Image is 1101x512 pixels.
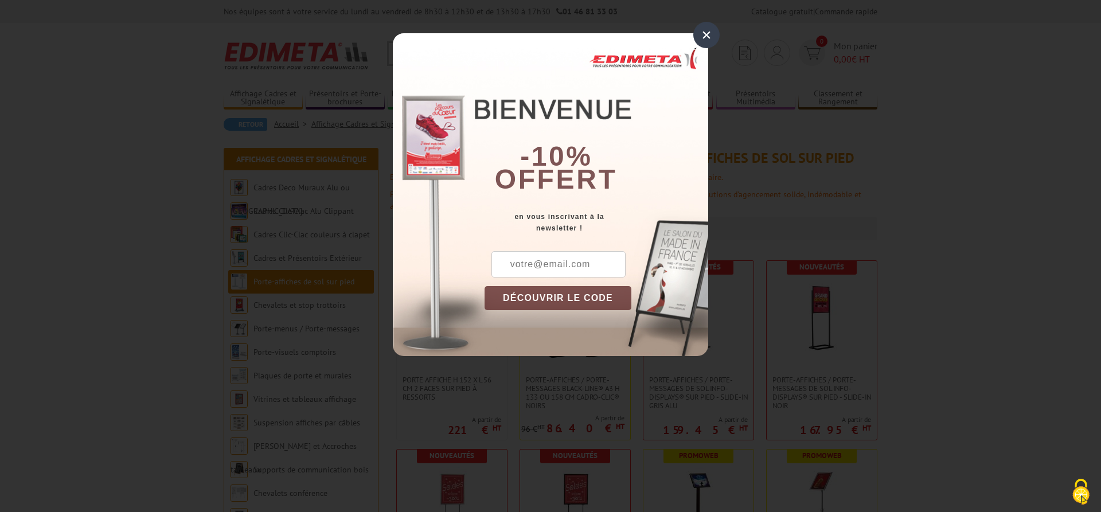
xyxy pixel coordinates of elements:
button: Cookies (fenêtre modale) [1061,473,1101,512]
input: votre@email.com [491,251,626,278]
img: Cookies (fenêtre modale) [1067,478,1095,506]
div: en vous inscrivant à la newsletter ! [485,211,708,234]
font: offert [495,164,618,194]
div: × [693,22,720,48]
button: DÉCOUVRIR LE CODE [485,286,631,310]
b: -10% [520,141,592,171]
